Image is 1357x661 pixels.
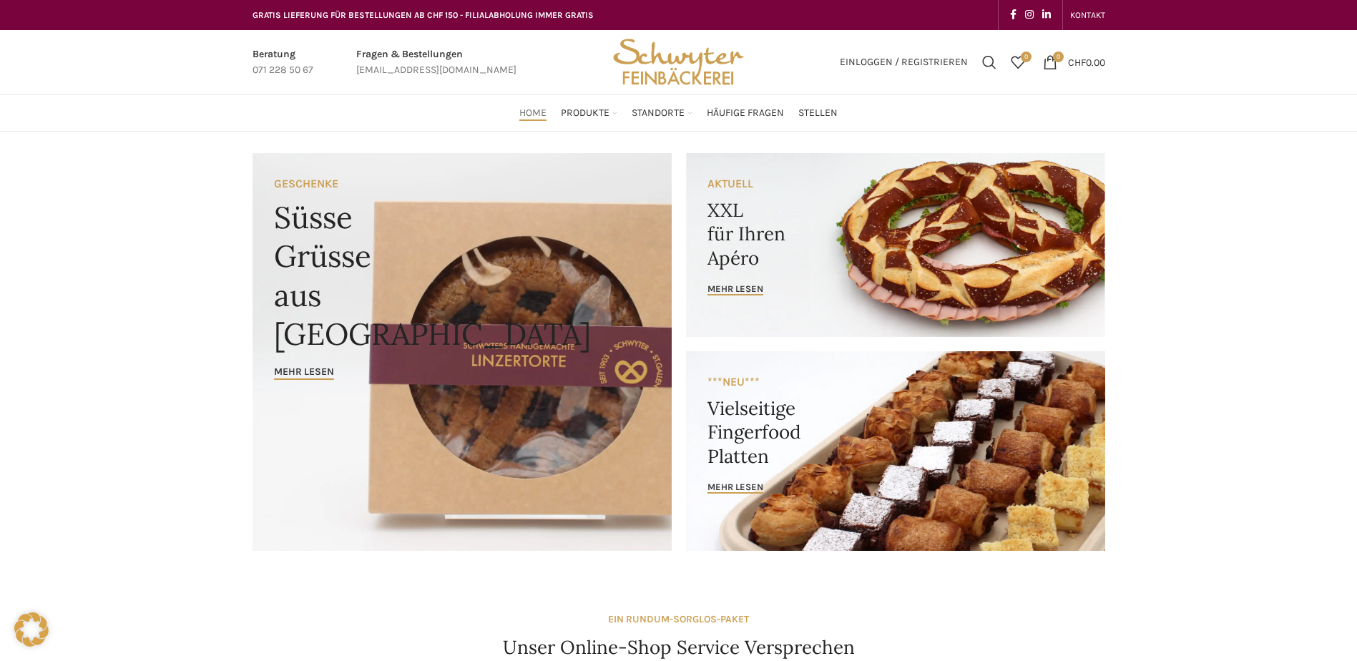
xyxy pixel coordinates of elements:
[1053,52,1064,62] span: 0
[608,613,749,625] strong: EIN RUNDUM-SORGLOS-PAKET
[1006,5,1021,25] a: Facebook social link
[503,635,855,660] h4: Unser Online-Shop Service Versprechen
[1070,1,1105,29] a: KONTAKT
[1038,5,1055,25] a: Linkedin social link
[686,153,1105,337] a: Banner link
[561,99,617,127] a: Produkte
[245,99,1112,127] div: Main navigation
[632,107,685,120] span: Standorte
[1021,5,1038,25] a: Instagram social link
[561,107,609,120] span: Produkte
[707,107,784,120] span: Häufige Fragen
[356,46,516,79] a: Infobox link
[1036,48,1112,77] a: 0 CHF0.00
[840,57,968,67] span: Einloggen / Registrieren
[632,99,692,127] a: Standorte
[1004,48,1032,77] a: 0
[975,48,1004,77] a: Suchen
[253,10,594,20] span: GRATIS LIEFERUNG FÜR BESTELLUNGEN AB CHF 150 - FILIALABHOLUNG IMMER GRATIS
[1070,10,1105,20] span: KONTAKT
[798,99,838,127] a: Stellen
[253,46,313,79] a: Infobox link
[608,30,748,94] img: Bäckerei Schwyter
[1063,1,1112,29] div: Secondary navigation
[519,99,547,127] a: Home
[519,107,547,120] span: Home
[707,99,784,127] a: Häufige Fragen
[1068,56,1086,68] span: CHF
[1021,52,1032,62] span: 0
[1004,48,1032,77] div: Meine Wunschliste
[608,55,748,67] a: Site logo
[253,153,672,551] a: Banner link
[798,107,838,120] span: Stellen
[833,48,975,77] a: Einloggen / Registrieren
[686,351,1105,551] a: Banner link
[1068,56,1105,68] bdi: 0.00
